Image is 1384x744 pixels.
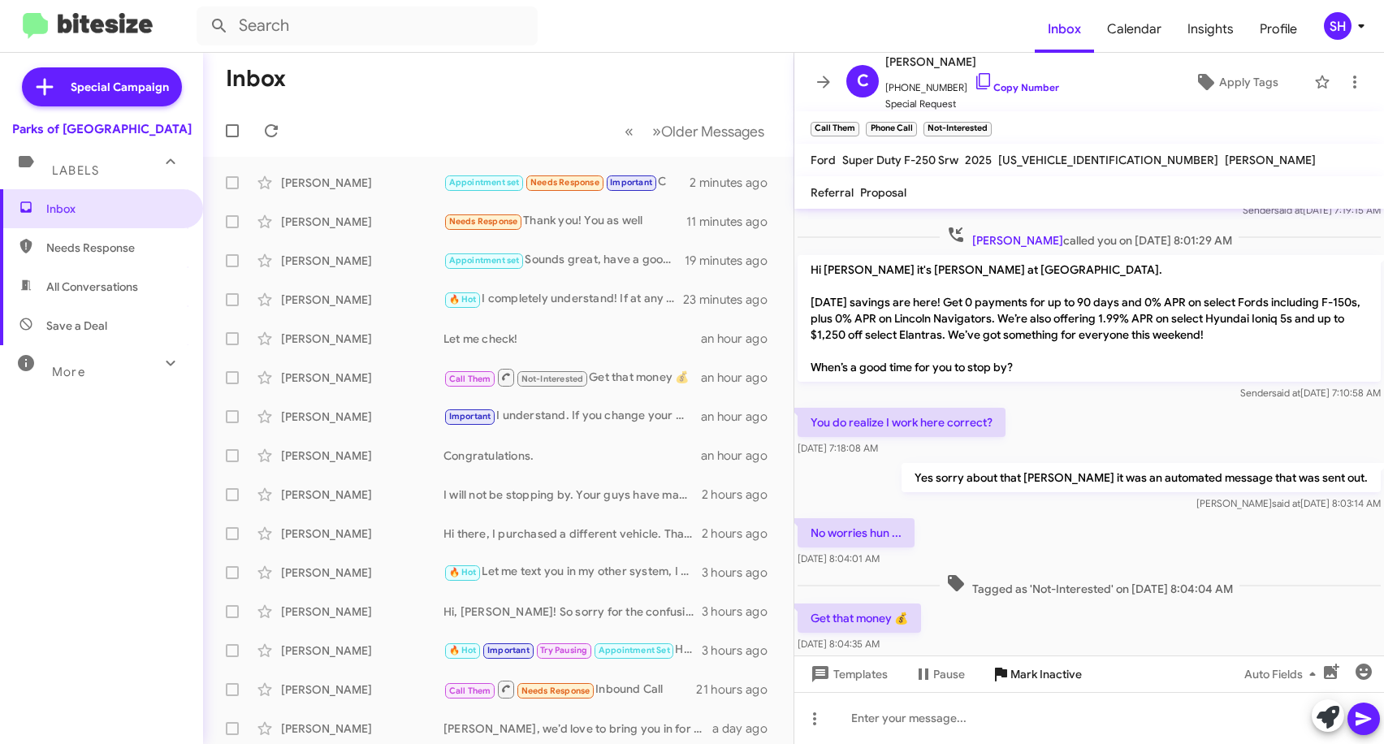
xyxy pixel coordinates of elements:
span: said at [1272,497,1300,509]
div: Hi there, I purchased a different vehicle. Thank you! [443,526,702,542]
div: [PERSON_NAME] [281,526,443,542]
span: Proposal [860,185,906,200]
span: Auto Fields [1244,660,1322,689]
span: Call Them [449,686,491,696]
button: Pause [901,660,978,689]
div: 3 hours ago [702,603,781,620]
span: Pause [933,660,965,689]
p: You do realize I work here correct? [798,408,1006,437]
span: Mark Inactive [1010,660,1082,689]
span: Special Request [885,96,1059,112]
span: Inbox [46,201,184,217]
span: Apply Tags [1219,67,1278,97]
span: Not-Interested [521,374,584,384]
div: I completely understand! If at any point we can still earn your business by pricing, let us know.... [443,290,683,309]
span: Referral [811,185,854,200]
div: Get that money 💰 [443,367,701,387]
span: Calendar [1094,6,1174,53]
button: SH [1310,12,1366,40]
div: 3 hours ago [702,564,781,581]
span: called you on [DATE] 8:01:29 AM [940,225,1239,249]
div: [PERSON_NAME] [281,720,443,737]
span: said at [1272,387,1300,399]
span: Templates [807,660,888,689]
div: [PERSON_NAME] [281,214,443,230]
nav: Page navigation example [616,115,774,148]
span: Needs Response [46,240,184,256]
a: Insights [1174,6,1247,53]
div: Inbound Call [443,679,696,699]
a: Copy Number [974,81,1059,93]
span: [DATE] 8:04:01 AM [798,552,880,564]
span: [DATE] 7:18:08 AM [798,442,878,454]
span: Call Them [449,374,491,384]
button: Next [642,115,774,148]
div: Sounds great, have a good day! [443,251,685,270]
div: I understand. If you change your mind or have any questions in the future, feel free to reach out... [443,407,701,426]
span: Sender [DATE] 7:19:15 AM [1243,204,1381,216]
div: [PERSON_NAME] [281,409,443,425]
span: Important [610,177,652,188]
div: Parks of [GEOGRAPHIC_DATA] [12,121,192,137]
div: an hour ago [701,331,781,347]
p: No worries hun ... [798,518,915,547]
button: Templates [794,660,901,689]
span: Appointment set [449,255,520,266]
span: [PERSON_NAME] [972,233,1063,248]
div: Congratulations. [443,448,701,464]
span: More [52,365,85,379]
p: Get that money 💰 [798,603,921,633]
div: Thank you! You as well [443,212,686,231]
div: [PERSON_NAME] [281,370,443,386]
div: [PERSON_NAME] [281,175,443,191]
span: C [857,68,869,94]
div: SH [1324,12,1352,40]
span: Older Messages [661,123,764,141]
span: « [625,121,634,141]
div: [PERSON_NAME] [281,487,443,503]
div: [PERSON_NAME] [281,331,443,347]
small: Not-Interested [923,122,992,136]
span: 2025 [965,153,992,167]
button: Previous [615,115,643,148]
span: Tagged as 'Not-Interested' on [DATE] 8:04:04 AM [940,573,1239,597]
small: Phone Call [866,122,916,136]
div: 11 minutes ago [686,214,781,230]
span: Important [449,411,491,422]
div: [PERSON_NAME] [281,681,443,698]
span: Labels [52,163,99,178]
span: Sender [DATE] 7:10:58 AM [1240,387,1381,399]
div: [PERSON_NAME] [281,448,443,464]
span: All Conversations [46,279,138,295]
input: Search [197,6,538,45]
div: an hour ago [701,448,781,464]
span: » [652,121,661,141]
span: Needs Response [530,177,599,188]
button: Mark Inactive [978,660,1095,689]
span: Inbox [1035,6,1094,53]
span: 🔥 Hot [449,294,477,305]
span: [DATE] 8:04:35 AM [798,638,880,650]
div: Let me check! [443,331,701,347]
span: 🔥 Hot [449,645,477,655]
button: Auto Fields [1231,660,1335,689]
div: [PERSON_NAME] [281,642,443,659]
span: 🔥 Hot [449,567,477,577]
div: C [443,173,690,192]
div: [PERSON_NAME] [281,564,443,581]
div: 23 minutes ago [683,292,781,308]
span: [PERSON_NAME] [1225,153,1316,167]
div: [PERSON_NAME], we’d love to bring you in for an in person appraisal to get you the max value for ... [443,720,712,737]
a: Profile [1247,6,1310,53]
div: an hour ago [701,370,781,386]
div: 19 minutes ago [685,253,781,269]
div: 3 hours ago [702,642,781,659]
div: 2 minutes ago [690,175,781,191]
div: [PERSON_NAME] [281,253,443,269]
h1: Inbox [226,66,286,92]
div: [PERSON_NAME] [281,603,443,620]
span: [PERSON_NAME] [885,52,1059,71]
div: [PERSON_NAME] [281,292,443,308]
